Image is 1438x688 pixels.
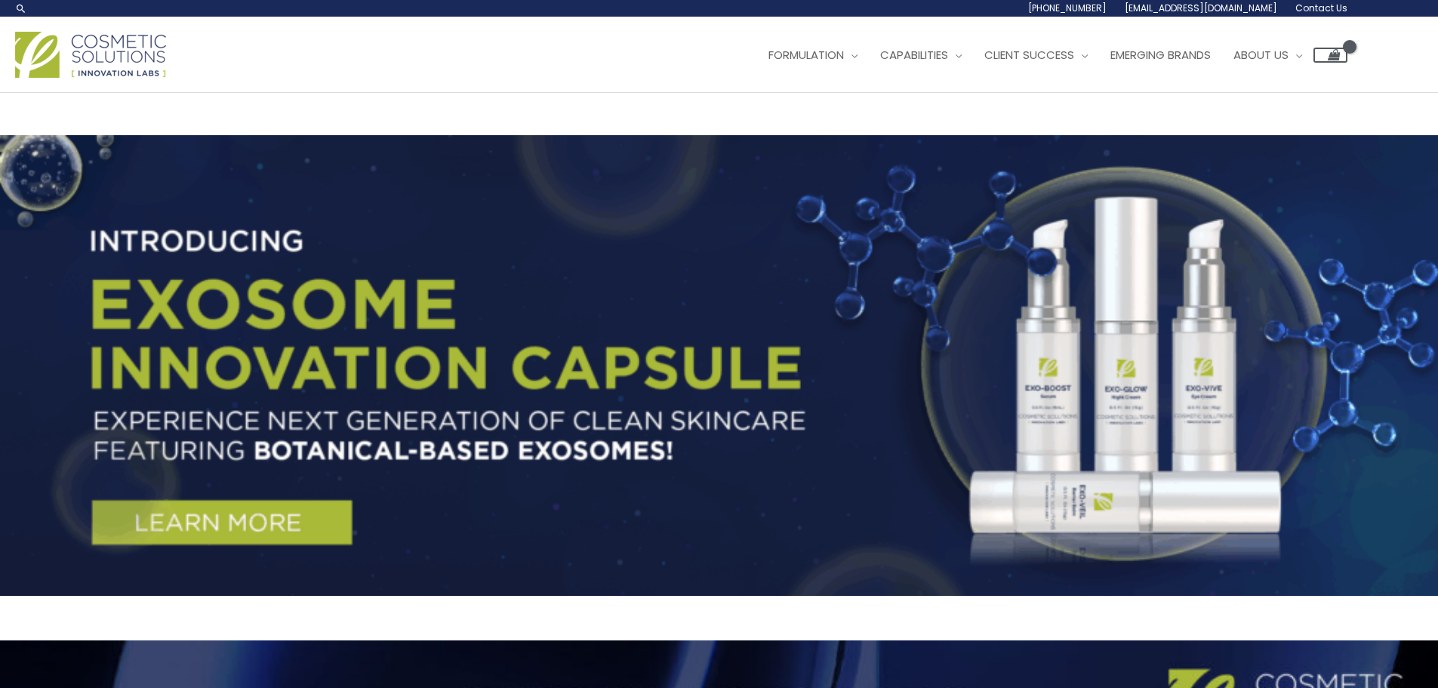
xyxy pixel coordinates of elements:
span: [EMAIL_ADDRESS][DOMAIN_NAME] [1125,2,1277,14]
span: Client Success [984,47,1074,63]
a: Client Success [973,32,1099,78]
a: Capabilities [869,32,973,78]
span: Capabilities [880,47,948,63]
span: Emerging Brands [1110,47,1211,63]
a: Formulation [757,32,869,78]
img: Cosmetic Solutions Logo [15,32,166,78]
a: About Us [1222,32,1313,78]
a: View Shopping Cart, empty [1313,48,1347,63]
a: Emerging Brands [1099,32,1222,78]
nav: Site Navigation [746,32,1347,78]
span: [PHONE_NUMBER] [1028,2,1107,14]
span: About Us [1233,47,1289,63]
span: Contact Us [1295,2,1347,14]
span: Formulation [768,47,844,63]
a: Search icon link [15,2,27,14]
